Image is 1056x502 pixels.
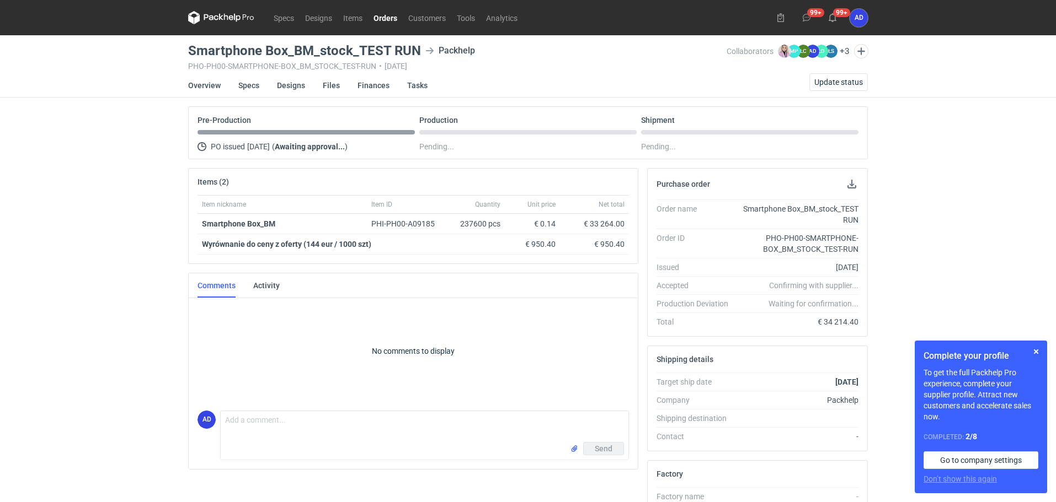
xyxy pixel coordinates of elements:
[814,78,863,86] span: Update status
[275,142,345,151] strong: Awaiting approval...
[657,298,737,309] div: Production Deviation
[268,11,300,24] a: Specs
[368,11,403,24] a: Orders
[737,431,858,442] div: -
[425,44,475,57] div: Packhelp
[657,491,737,502] div: Factory name
[247,140,270,153] span: [DATE]
[198,411,216,429] figcaption: AD
[737,316,858,327] div: € 34 214.40
[850,9,868,27] div: Anita Dolczewska
[188,62,727,71] div: PHO-PH00-SMARTPHONE-BOX_BM_STOCK_TEST-RUN [DATE]
[338,11,368,24] a: Items
[924,431,1038,442] div: Completed:
[475,200,500,209] span: Quantity
[379,62,382,71] span: •
[850,9,868,27] button: AD
[407,73,428,98] a: Tasks
[824,45,838,58] figcaption: ŁS
[657,431,737,442] div: Contact
[737,395,858,406] div: Packhelp
[798,9,815,26] button: 99+
[840,46,850,56] button: +3
[815,45,828,58] figcaption: ŁD
[657,262,737,273] div: Issued
[188,11,254,24] svg: Packhelp Pro
[924,349,1038,363] h1: Complete your profile
[924,367,1038,422] p: To get the full Packhelp Pro experience, complete your supplier profile. Attract new customers an...
[238,73,259,98] a: Specs
[198,177,229,186] h2: Items (2)
[481,11,523,24] a: Analytics
[188,44,421,57] h3: Smartphone Box_BM_stock_TEST RUN
[202,219,275,228] strong: Smartphone Box_BM
[202,200,246,209] span: Item nickname
[323,73,340,98] a: Files
[737,491,858,502] div: -
[809,73,868,91] button: Update status
[564,239,625,250] div: € 950.40
[854,44,868,58] button: Edit collaborators
[1030,345,1043,358] button: Skip for now
[300,11,338,24] a: Designs
[450,214,505,234] div: 237600 pcs
[198,296,629,406] p: No comments to display
[657,395,737,406] div: Company
[657,413,737,424] div: Shipping destination
[966,432,977,441] strong: 2 / 8
[253,273,280,298] a: Activity
[845,177,858,191] button: Download PO
[277,73,305,98] a: Designs
[419,116,458,125] p: Production
[657,355,713,364] h2: Shipping details
[198,411,216,429] div: Anita Dolczewska
[527,200,556,209] span: Unit price
[419,140,454,153] span: Pending...
[509,239,556,250] div: € 950.40
[371,200,392,209] span: Item ID
[202,240,371,249] strong: Wyrównanie do ceny z oferty (144 eur / 1000 szt)
[198,116,251,125] p: Pre-Production
[657,280,737,291] div: Accepted
[657,233,737,255] div: Order ID
[358,73,390,98] a: Finances
[198,140,415,153] div: PO issued
[657,376,737,387] div: Target ship date
[371,218,445,229] div: PHI-PH00-A09185
[657,180,710,188] h2: Purchase order
[737,203,858,225] div: Smartphone Box_BM_stock_TEST RUN
[769,298,858,309] em: Waiting for confirmation...
[787,45,801,58] figcaption: MP
[403,11,451,24] a: Customers
[778,45,791,58] img: Klaudia Wiśniewska
[727,47,774,56] span: Collaborators
[737,233,858,255] div: PHO-PH00-SMARTPHONE-BOX_BM_STOCK_TEST-RUN
[198,273,236,298] a: Comments
[824,9,841,26] button: 99+
[272,142,275,151] span: (
[835,377,858,386] strong: [DATE]
[451,11,481,24] a: Tools
[657,203,737,225] div: Order name
[797,45,810,58] figcaption: ŁC
[657,316,737,327] div: Total
[564,218,625,229] div: € 33 264.00
[806,45,819,58] figcaption: AD
[595,445,612,452] span: Send
[583,442,624,455] button: Send
[188,73,221,98] a: Overview
[924,473,997,484] button: Don’t show this again
[924,451,1038,469] a: Go to company settings
[509,218,556,229] div: € 0.14
[641,140,858,153] div: Pending...
[657,469,683,478] h2: Factory
[641,116,675,125] p: Shipment
[599,200,625,209] span: Net total
[737,262,858,273] div: [DATE]
[345,142,348,151] span: )
[769,281,858,290] em: Confirming with supplier...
